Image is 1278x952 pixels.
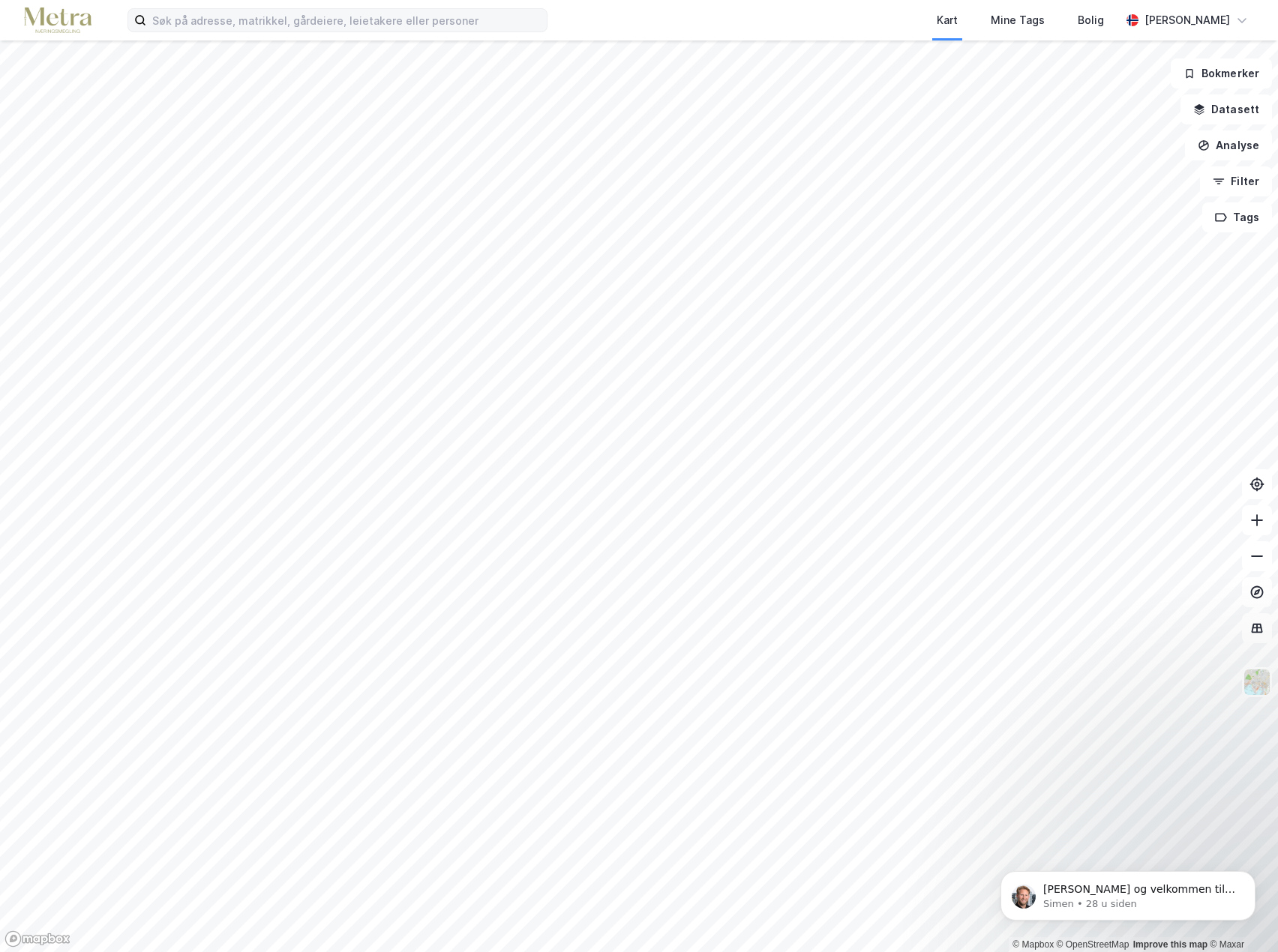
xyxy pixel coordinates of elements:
[937,11,958,29] div: Kart
[991,11,1045,29] div: Mine Tags
[978,840,1278,945] iframe: Intercom notifications melding
[24,7,91,34] img: metra-logo.256734c3b2bbffee19d4.png
[4,930,70,948] a: Mapbox homepage
[1078,11,1104,29] div: Bolig
[1243,668,1271,696] img: Z
[1012,939,1054,950] a: Mapbox
[1133,939,1207,950] a: Improve this map
[1144,11,1230,29] div: [PERSON_NAME]
[1180,94,1272,124] button: Datasett
[1185,130,1272,160] button: Analyse
[1171,58,1272,88] button: Bokmerker
[146,9,547,31] input: Søk på adresse, matrikkel, gårdeiere, leietakere eller personer
[1057,939,1129,950] a: OpenStreetMap
[1202,202,1272,232] button: Tags
[1200,166,1272,196] button: Filter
